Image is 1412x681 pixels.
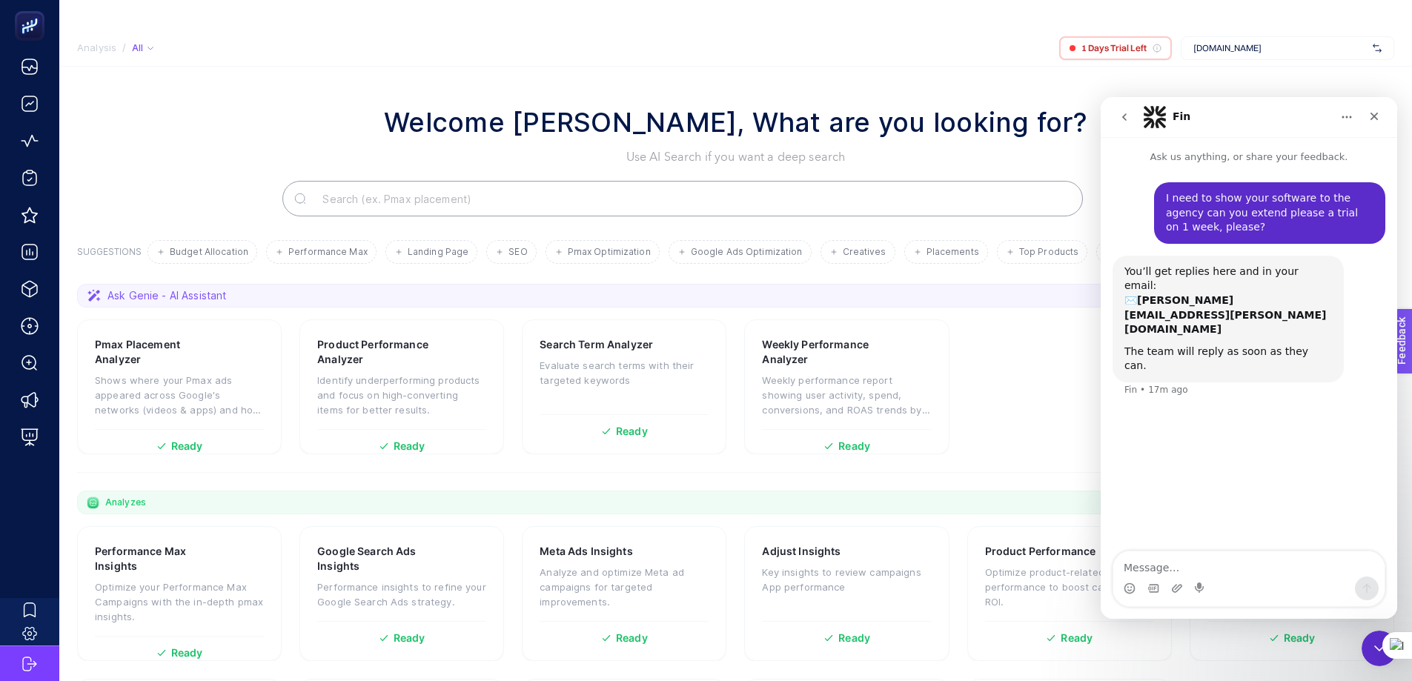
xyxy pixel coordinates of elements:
[522,526,726,661] a: Meta Ads InsightsAnalyze and optimize Meta ad campaigns for targeted improvements.Ready
[843,247,886,258] span: Creatives
[77,319,282,454] a: Pmax Placement AnalyzerShows where your Pmax ads appeared across Google's networks (videos & apps...
[95,373,264,417] p: Shows where your Pmax ads appeared across Google's networks (videos & apps) and how each placemen...
[616,426,648,436] span: Ready
[95,337,217,367] h3: Pmax Placement Analyzer
[838,441,870,451] span: Ready
[985,565,1154,609] p: Optimize product-related performance to boost campaign ROI.
[616,633,648,643] span: Ready
[77,526,282,661] a: Performance Max InsightsOptimize your Performance Max Campaigns with the in-depth pmax insights.R...
[762,337,886,367] h3: Weekly Performance Analyzer
[170,247,248,258] span: Budget Allocation
[384,102,1087,142] h1: Welcome [PERSON_NAME], What are you looking for?
[1101,97,1397,619] iframe: Intercom live chat
[171,441,203,451] span: Ready
[762,565,931,594] p: Key insights to review campaigns App performance
[394,633,425,643] span: Ready
[838,633,870,643] span: Ready
[744,526,949,661] a: Adjust InsightsKey insights to review campaigns App performanceReady
[1373,41,1382,56] img: svg%3e
[77,42,116,54] span: Analysis
[394,441,425,451] span: Ready
[317,373,486,417] p: Identify underperforming products and focus on high-converting items for better results.
[985,544,1096,559] h3: Product Performance
[1193,42,1367,54] span: [DOMAIN_NAME]
[540,337,653,352] h3: Search Term Analyzer
[317,544,440,574] h3: Google Search Ads Insights
[132,42,153,54] div: All
[540,358,709,388] p: Evaluate search terms with their targeted keywords
[1019,247,1078,258] span: Top Products
[408,247,468,258] span: Landing Page
[1284,633,1316,643] span: Ready
[107,288,226,303] span: Ask Genie - AI Assistant
[384,148,1087,166] p: Use AI Search if you want a deep search
[691,247,803,258] span: Google Ads Optimization
[299,319,504,454] a: Product Performance AnalyzerIdentify underperforming products and focus on high-converting items ...
[522,319,726,454] a: Search Term AnalyzerEvaluate search terms with their targeted keywordsReady
[105,496,146,508] span: Analyzes
[77,246,142,264] h3: SUGGESTIONS
[122,41,126,53] span: /
[927,247,979,258] span: Placements
[762,373,931,417] p: Weekly performance report showing user activity, spend, conversions, and ROAS trends by week.
[95,579,264,624] p: Optimize your Performance Max Campaigns with the in-depth pmax insights.
[171,648,203,658] span: Ready
[9,4,56,16] span: Feedback
[317,579,486,609] p: Performance insights to refine your Google Search Ads strategy.
[540,544,632,559] h3: Meta Ads Insights
[568,247,651,258] span: Pmax Optimization
[317,337,442,367] h3: Product Performance Analyzer
[744,319,949,454] a: Weekly Performance AnalyzerWeekly performance report showing user activity, spend, conversions, a...
[299,526,504,661] a: Google Search Ads InsightsPerformance insights to refine your Google Search Ads strategy.Ready
[1061,633,1093,643] span: Ready
[1081,42,1147,54] span: 1 Days Trial Left
[95,544,218,574] h3: Performance Max Insights
[1362,631,1397,666] iframe: Intercom live chat
[762,544,841,559] h3: Adjust Insights
[967,526,1172,661] a: Product PerformanceOptimize product-related performance to boost campaign ROI.Ready
[540,565,709,609] p: Analyze and optimize Meta ad campaigns for targeted improvements.
[311,178,1071,219] input: Search
[288,247,368,258] span: Performance Max
[508,247,527,258] span: SEO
